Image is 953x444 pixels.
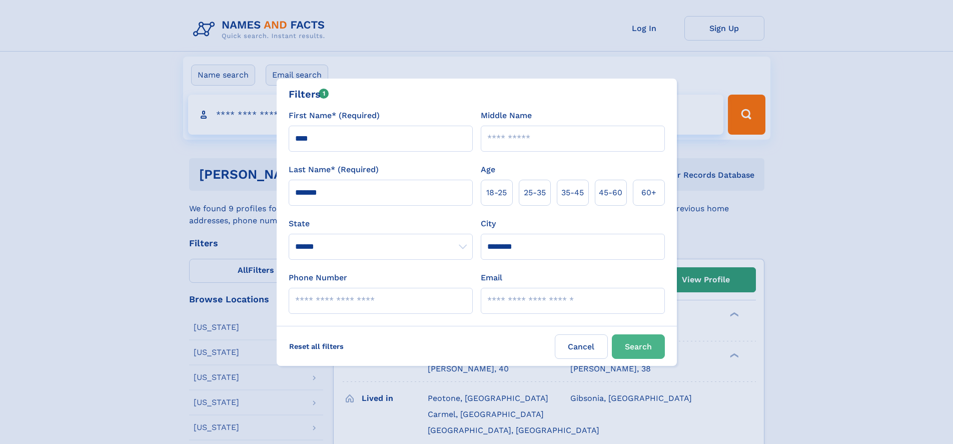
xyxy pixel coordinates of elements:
[524,187,546,199] span: 25‑35
[283,334,350,358] label: Reset all filters
[641,187,656,199] span: 60+
[289,110,380,122] label: First Name* (Required)
[289,164,379,176] label: Last Name* (Required)
[481,218,496,230] label: City
[481,272,502,284] label: Email
[555,334,608,359] label: Cancel
[289,272,347,284] label: Phone Number
[599,187,622,199] span: 45‑60
[481,110,532,122] label: Middle Name
[481,164,495,176] label: Age
[486,187,507,199] span: 18‑25
[561,187,584,199] span: 35‑45
[289,218,473,230] label: State
[612,334,665,359] button: Search
[289,87,329,102] div: Filters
